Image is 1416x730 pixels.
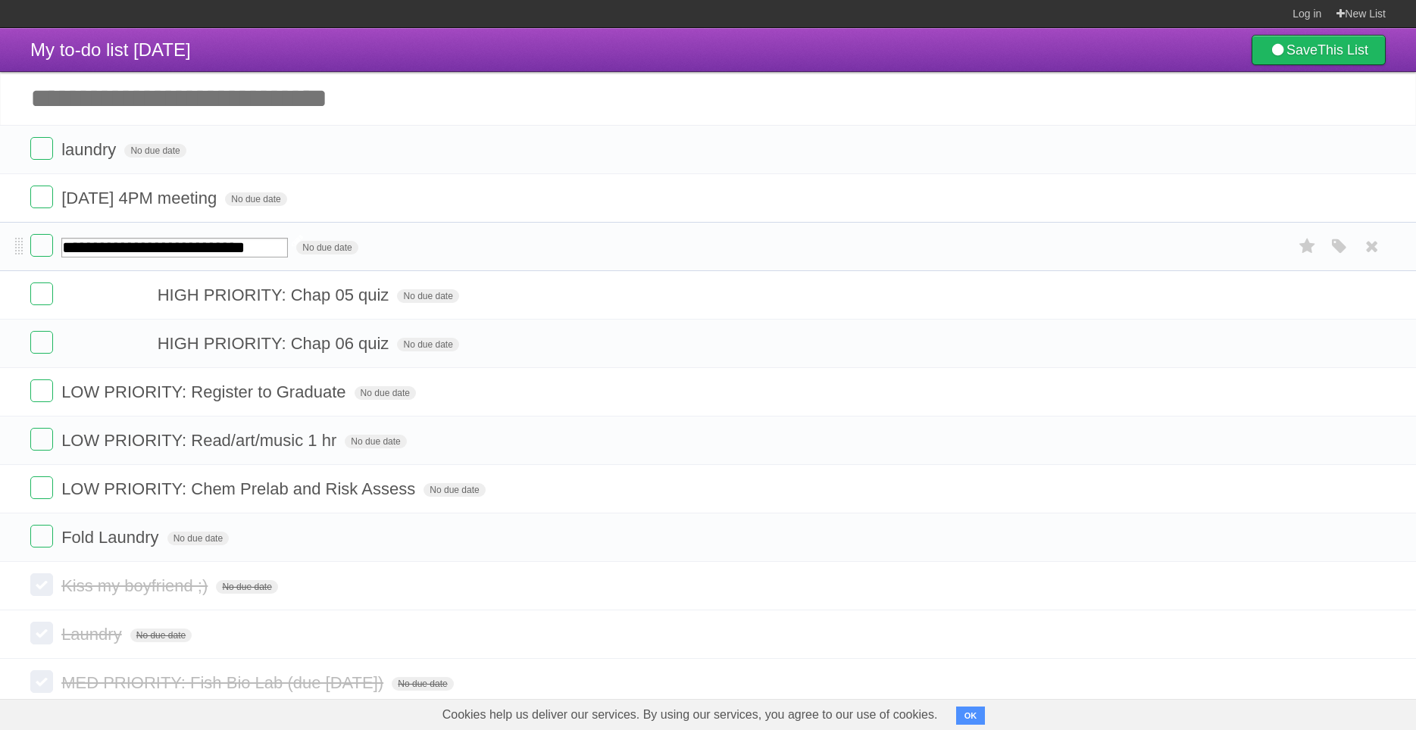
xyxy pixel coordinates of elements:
[397,289,458,303] span: No due date
[296,241,358,254] span: No due date
[30,622,53,644] label: Done
[61,140,120,159] span: laundry
[61,431,340,450] span: LOW PRIORITY: Read/art/music 1 hr
[30,379,53,402] label: Done
[424,483,485,497] span: No due date
[167,532,229,545] span: No due date
[30,525,53,547] label: Done
[30,186,53,208] label: Done
[355,386,416,400] span: No due date
[130,629,192,642] span: No due date
[30,234,53,257] label: Done
[61,528,162,547] span: Fold Laundry
[427,700,953,730] span: Cookies help us deliver our services. By using our services, you agree to our use of cookies.
[30,476,53,499] label: Done
[392,677,453,691] span: No due date
[61,189,220,207] span: [DATE] 4PM meeting
[1252,35,1386,65] a: SaveThis List
[124,144,186,158] span: No due date
[30,670,53,693] label: Done
[30,137,53,160] label: Done
[30,282,53,305] label: Done
[345,435,406,448] span: No due date
[61,334,392,353] span: ⠀ ⠀ ⠀ ⠀ ⠀ ⠀HIGH PRIORITY: Chap 06 quiz
[225,192,286,206] span: No due date
[397,338,458,351] span: No due date
[1293,234,1322,259] label: Star task
[30,573,53,596] label: Done
[30,428,53,451] label: Done
[956,707,986,725] button: OK
[61,625,126,644] span: Laundry
[216,580,277,594] span: No due date
[61,382,349,401] span: LOW PRIORITY: Register to Graduate
[61,285,392,304] span: ⠀ ⠀ ⠀ ⠀ ⠀ ⠀HIGH PRIORITY: Chap 05 quiz
[30,39,191,60] span: My to-do list [DATE]
[61,576,211,595] span: Kiss my boyfriend ;)
[61,479,419,498] span: LOW PRIORITY: Chem Prelab and Risk Assess
[30,331,53,354] label: Done
[61,673,387,692] span: MED PRIORITY: Fish Bio Lab (due [DATE])
[1318,42,1368,58] b: This List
